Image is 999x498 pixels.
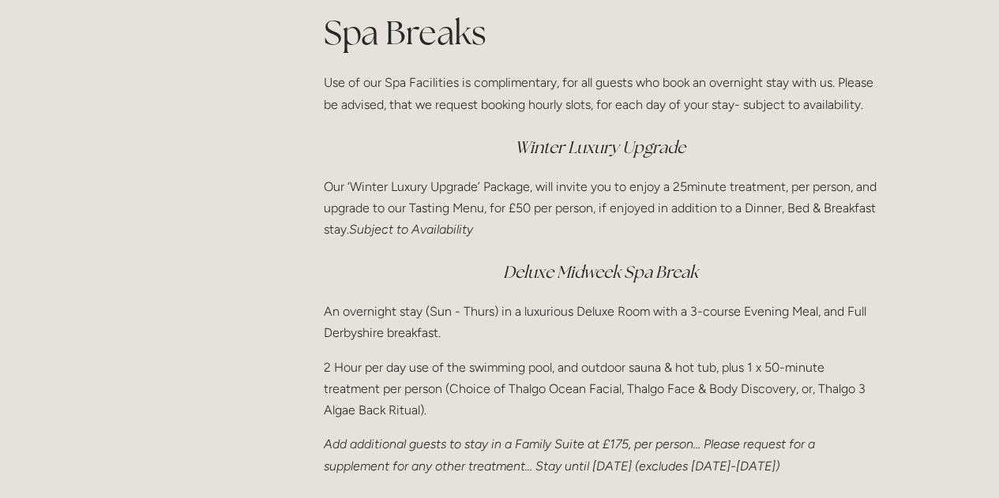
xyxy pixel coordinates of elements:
p: 2 Hour per day use of the swimming pool, and outdoor sauna & hot tub, plus 1 x 50-minute treatmen... [324,357,877,421]
h1: Spa Breaks [324,9,877,56]
p: Use of our Spa Facilities is complimentary, for all guests who book an overnight stay with us. Pl... [324,72,877,114]
em: Winter Luxury Upgrade [515,137,685,158]
em: Deluxe Midweek Spa Break [503,261,698,283]
em: Subject to Availability [349,222,473,237]
em: Add additional guests to stay in a Family Suite at £175, per person… Please request for a supplem... [324,436,818,473]
p: Our ‘Winter Luxury Upgrade’ Package, will invite you to enjoy a 25minute treatment, per person, a... [324,176,877,241]
p: An overnight stay (Sun - Thurs) in a luxurious Deluxe Room with a 3-course Evening Meal, and Full... [324,301,877,343]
